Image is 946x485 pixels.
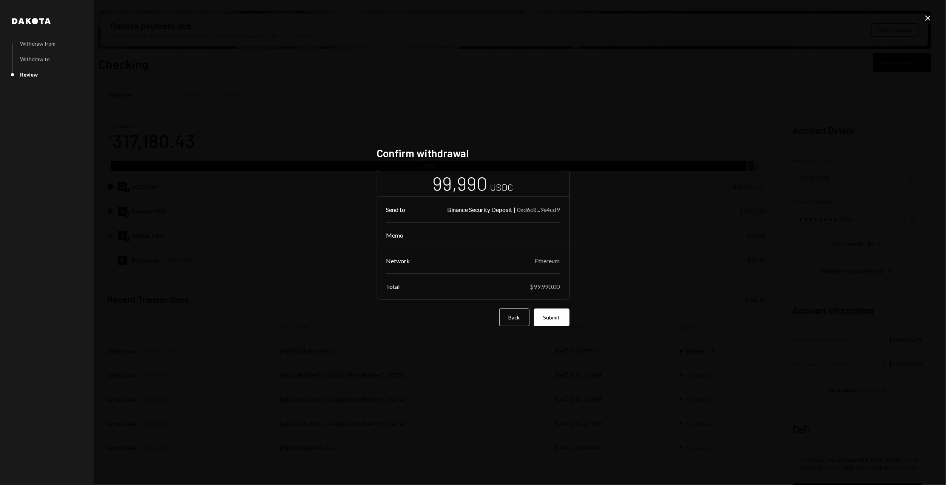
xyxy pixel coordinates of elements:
[386,232,404,239] div: Memo
[491,181,514,193] div: USDC
[377,146,569,161] h2: Confirm withdrawal
[386,283,400,290] div: Total
[517,206,560,213] div: 0xd6c8...9e4cd9
[530,283,560,290] div: $99,990.00
[514,206,516,213] div: |
[386,257,410,264] div: Network
[535,257,560,264] div: Ethereum
[499,308,529,326] button: Back
[534,308,569,326] button: Submit
[20,56,50,62] div: Withdraw to
[448,206,512,213] div: Binance Security Deposit
[20,71,38,78] div: Review
[386,206,406,213] div: Send to
[20,40,56,47] div: Withdraw from
[433,172,488,195] div: 99,990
